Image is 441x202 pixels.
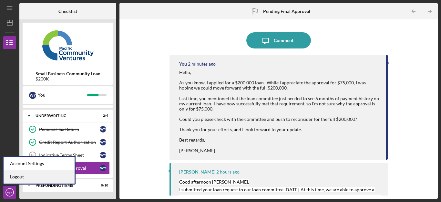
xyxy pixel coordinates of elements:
[188,61,216,67] time: 2025-08-16 00:28
[7,191,12,194] text: WY
[26,149,110,162] a: 16Indicative Terms SheetWY
[23,26,113,65] img: Product logo
[179,169,215,175] div: [PERSON_NAME]
[26,136,110,149] a: Credit Report AuthorizationWY
[36,184,92,187] div: Prefunding Items
[100,152,106,158] div: W Y
[29,92,36,99] div: W Y
[274,32,293,48] div: Comment
[179,70,380,153] div: Hello, As you know, I applied for a $200,000 loan. While I appreciate the approval for $75,000, I...
[4,157,75,170] div: Account Settings
[100,165,106,171] div: W Y
[4,170,75,184] a: Logout
[39,153,100,158] div: Indicative Terms Sheet
[38,90,87,101] div: You
[39,127,100,132] div: Personal Tax Return
[216,169,240,175] time: 2025-08-15 22:46
[246,32,311,48] button: Comment
[39,140,100,145] div: Credit Report Authorization
[36,114,92,118] div: Underwriting
[100,139,106,145] div: W Y
[179,61,187,67] div: You
[30,153,34,157] tspan: 16
[36,71,100,76] b: Small Business Community Loan
[263,9,310,14] b: Pending Final Approval
[97,114,108,118] div: 2 / 4
[36,76,100,81] div: $200K
[58,9,77,14] b: Checklist
[26,123,110,136] a: Personal Tax ReturnWY
[3,186,16,199] button: WY
[97,184,108,187] div: 0 / 10
[100,126,106,133] div: W Y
